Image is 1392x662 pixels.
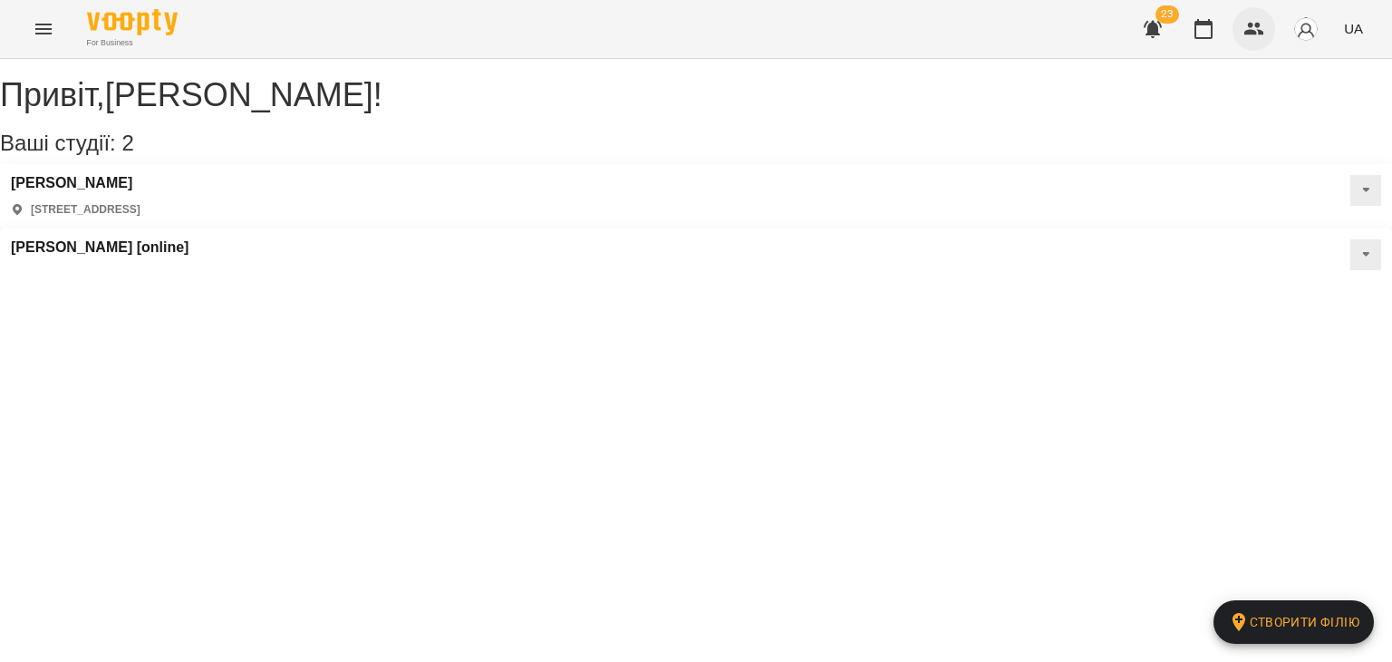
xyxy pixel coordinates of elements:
[1337,12,1370,45] button: UA
[31,202,140,218] p: [STREET_ADDRESS]
[1293,16,1319,42] img: avatar_s.png
[1155,5,1179,24] span: 23
[87,9,178,35] img: Voopty Logo
[121,131,133,155] span: 2
[11,239,188,256] a: [PERSON_NAME] [online]
[22,7,65,51] button: Menu
[87,37,178,49] span: For Business
[11,175,140,191] a: [PERSON_NAME]
[1344,19,1363,38] span: UA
